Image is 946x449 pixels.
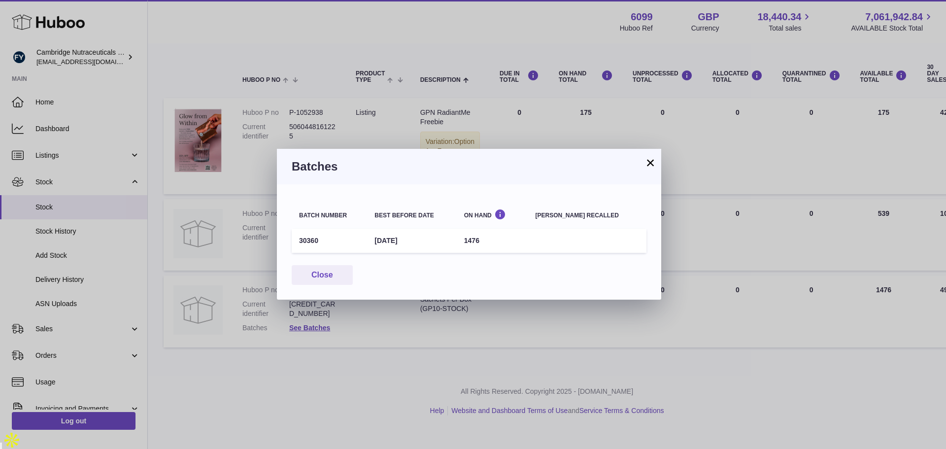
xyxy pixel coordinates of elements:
[367,229,456,253] td: [DATE]
[292,265,353,285] button: Close
[374,212,449,219] div: Best before date
[536,212,639,219] div: [PERSON_NAME] recalled
[457,229,528,253] td: 1476
[292,229,367,253] td: 30360
[299,212,360,219] div: Batch number
[464,209,521,218] div: On Hand
[292,159,646,174] h3: Batches
[644,157,656,169] button: ×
